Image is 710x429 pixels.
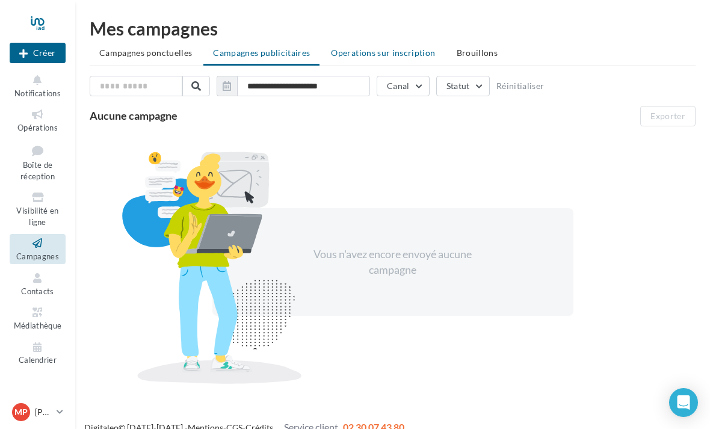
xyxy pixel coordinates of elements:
span: Boîte de réception [20,160,55,181]
button: Exporter [640,106,696,126]
div: Nouvelle campagne [10,43,66,63]
span: Brouillons [457,48,498,58]
a: Opérations [10,105,66,135]
span: Opérations [17,123,58,132]
span: Calendrier [19,356,57,365]
button: Réinitialiser [496,81,545,91]
button: Canal [377,76,430,96]
span: Operations sur inscription [331,48,435,58]
p: [PERSON_NAME] [35,406,52,418]
a: Boîte de réception [10,140,66,184]
span: Campagnes [16,252,59,261]
span: Visibilité en ligne [16,206,58,227]
div: Vous n'avez encore envoyé aucune campagne [289,247,496,277]
button: Notifications [10,71,66,100]
span: MP [14,406,28,418]
span: Notifications [14,88,61,98]
a: Calendrier [10,338,66,368]
a: Visibilité en ligne [10,188,66,229]
span: Campagnes ponctuelles [99,48,192,58]
a: MP [PERSON_NAME] [10,401,66,424]
span: Médiathèque [14,321,62,330]
div: Mes campagnes [90,19,696,37]
a: Campagnes [10,234,66,264]
button: Créer [10,43,66,63]
div: Open Intercom Messenger [669,388,698,417]
a: Médiathèque [10,303,66,333]
span: Aucune campagne [90,109,177,122]
a: Contacts [10,269,66,298]
button: Statut [436,76,490,96]
span: Contacts [21,286,54,296]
